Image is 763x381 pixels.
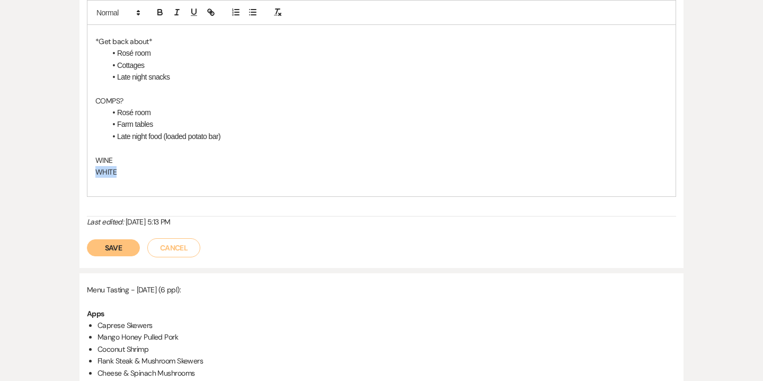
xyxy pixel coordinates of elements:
[106,59,668,71] li: Cottages
[95,166,668,178] p: WHITE
[106,107,668,118] li: Rosé room
[106,131,668,142] li: Late night food (loaded potato bar)
[97,344,148,354] span: Coconut Shrimp
[95,95,668,107] p: COMPS?
[87,309,104,318] strong: Apps
[95,36,668,47] p: *Get back about*
[87,284,676,296] p: Menu Tasting - [DATE] (6 ppl):
[97,368,194,378] span: Cheese & Spinach Mushrooms
[106,47,668,59] li: Rosé room
[95,154,668,166] p: WINE
[87,239,140,256] button: Save
[147,238,200,257] button: Cancel
[106,118,668,130] li: Farm tables
[87,217,676,228] div: [DATE] 5:13 PM
[87,217,123,227] i: Last edited:
[97,356,203,366] span: Flank Steak & Mushroom Skewers
[106,71,668,83] li: Late night snacks
[97,321,153,330] span: Caprese Skewers
[97,332,178,342] span: Mango Honey Pulled Pork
